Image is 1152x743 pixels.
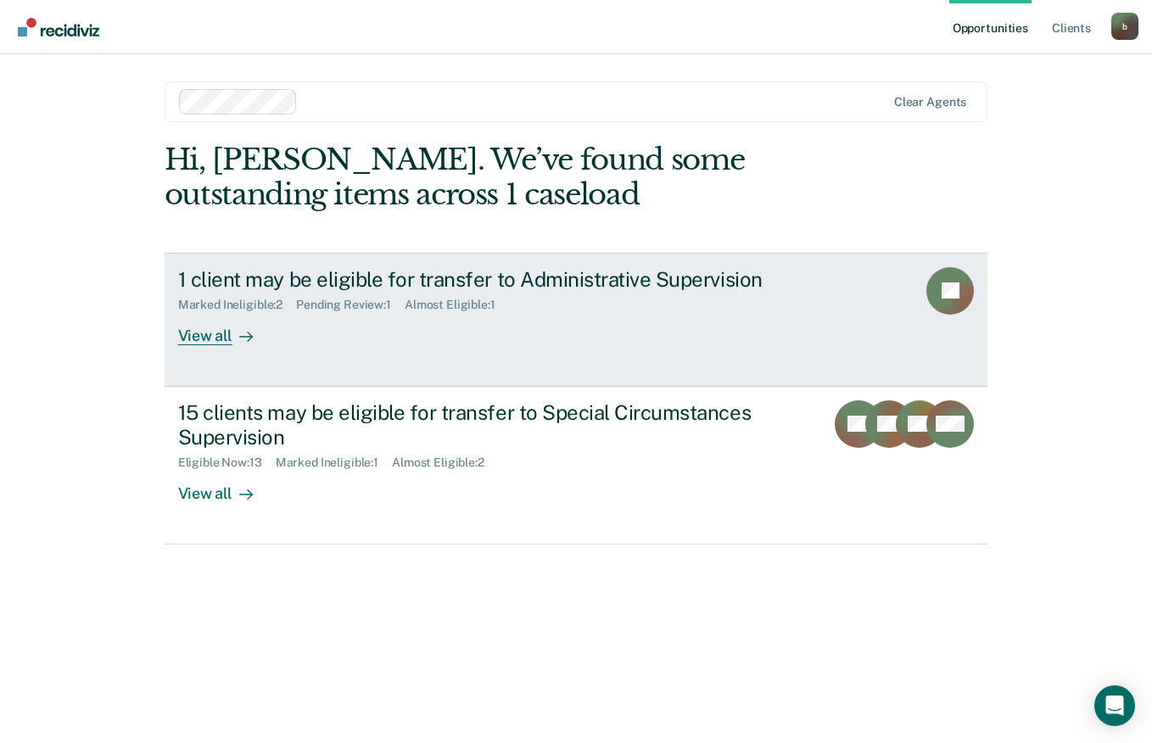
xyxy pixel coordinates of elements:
[296,298,405,312] div: Pending Review : 1
[178,267,774,292] div: 1 client may be eligible for transfer to Administrative Supervision
[276,455,392,470] div: Marked Ineligible : 1
[1111,13,1138,40] div: b
[178,312,273,345] div: View all
[165,253,988,387] a: 1 client may be eligible for transfer to Administrative SupervisionMarked Ineligible:2Pending Rev...
[1111,13,1138,40] button: Profile dropdown button
[178,298,296,312] div: Marked Ineligible : 2
[18,18,99,36] img: Recidiviz
[1094,685,1135,726] div: Open Intercom Messenger
[405,298,509,312] div: Almost Eligible : 1
[894,95,966,109] div: Clear agents
[165,387,988,545] a: 15 clients may be eligible for transfer to Special Circumstances SupervisionEligible Now:13Marked...
[178,455,276,470] div: Eligible Now : 13
[178,400,774,450] div: 15 clients may be eligible for transfer to Special Circumstances Supervision
[165,142,823,212] div: Hi, [PERSON_NAME]. We’ve found some outstanding items across 1 caseload
[178,470,273,503] div: View all
[392,455,498,470] div: Almost Eligible : 2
